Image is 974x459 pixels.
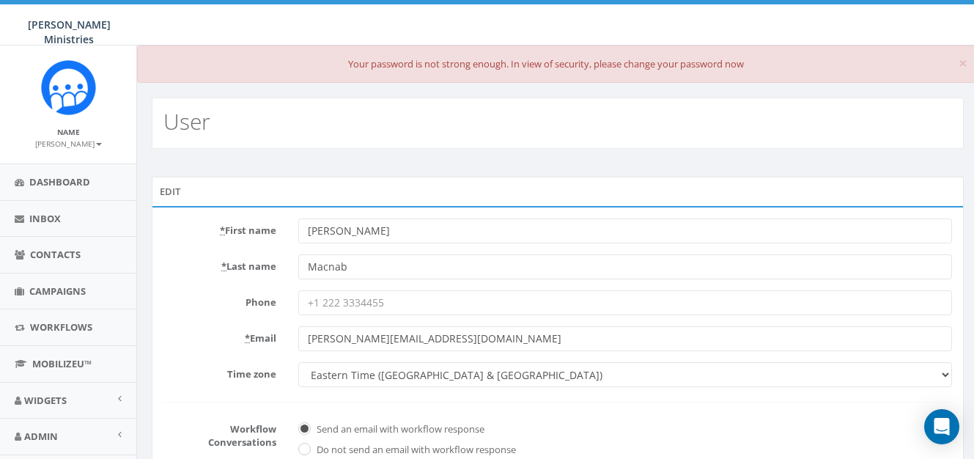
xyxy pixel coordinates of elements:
[29,212,61,225] span: Inbox
[152,362,287,381] label: Time zone
[152,254,287,273] label: Last name
[152,219,287,238] label: First name
[152,177,964,206] div: Edit
[24,394,67,407] span: Widgets
[41,60,96,115] img: Rally_Corp_Icon.png
[28,18,111,46] span: [PERSON_NAME] Ministries
[30,248,81,261] span: Contacts
[152,417,287,449] label: Workflow Conversations
[29,284,86,298] span: Campaigns
[220,224,225,237] abbr: required
[32,357,92,370] span: MobilizeU™
[29,175,90,188] span: Dashboard
[313,422,484,437] label: Send an email with workflow response
[57,127,80,137] small: Name
[30,320,92,334] span: Workflows
[35,136,102,150] a: [PERSON_NAME]
[163,109,210,133] h2: User
[152,326,287,345] label: Email
[245,331,250,345] abbr: required
[298,290,952,315] input: +1 222 3334455
[35,139,102,149] small: [PERSON_NAME]
[152,290,287,309] label: Phone
[221,260,226,273] abbr: required
[959,53,967,73] span: ×
[24,430,58,443] span: Admin
[313,443,516,458] label: Do not send an email with workflow response
[924,409,959,444] div: Open Intercom Messenger
[959,56,967,71] button: Close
